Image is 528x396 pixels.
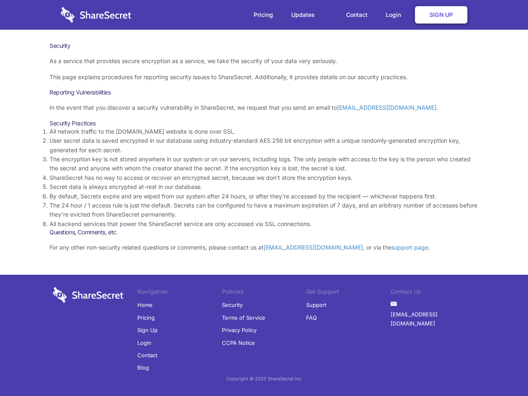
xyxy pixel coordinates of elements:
[49,229,478,236] h3: Questions, Comments, etc.
[49,57,478,66] p: As a service that provides secure encryption as a service, we take the security of your data very...
[61,7,131,23] img: logo-wordmark-white-trans-d4663122ce5f474addd5e946df7df03e33cb6a1c49d2221995e7729f52c070b2.svg
[222,299,243,311] a: Security
[415,6,467,24] a: Sign Up
[49,155,478,173] li: The encryption key is not stored anywhere in our system or on our servers, including logs. The on...
[49,103,478,112] p: In the event that you discover a security vulnerability in ShareSecret, we request that you send ...
[338,2,376,28] a: Contact
[49,89,478,96] h3: Reporting Vulnerabilities
[49,42,478,49] h1: Security
[222,324,257,336] a: Privacy Policy
[377,2,413,28] a: Login
[306,287,391,299] li: Get Support
[391,308,475,330] a: [EMAIL_ADDRESS][DOMAIN_NAME]
[337,104,436,111] a: [EMAIL_ADDRESS][DOMAIN_NAME]
[137,287,222,299] li: Navigation
[49,243,478,252] p: For any other non-security related questions or comments, please contact us at , or via the .
[49,136,478,155] li: User secret data is saved encrypted in our database using industry-standard AES 256 bit encryptio...
[137,361,149,374] a: Blog
[49,192,478,201] li: By default, Secrets expire and are wiped from our system after 24 hours, or after they’re accesse...
[137,311,155,324] a: Pricing
[49,182,478,191] li: Secret data is always encrypted at-rest in our database.
[306,311,317,324] a: FAQ
[306,299,326,311] a: Support
[222,311,265,324] a: Terms of Service
[391,287,475,299] li: Contact Us
[49,201,478,219] li: The 24 hour / 1 access rule is just the default. Secrets can be configured to have a maximum expi...
[391,244,428,251] a: support page
[49,173,478,182] li: ShareSecret has no way to access or recover an encrypted secret, because we don’t store the encry...
[222,337,255,349] a: CCPA Notice
[137,349,157,361] a: Contact
[49,73,478,82] p: This page explains procedures for reporting security issues to ShareSecret. Additionally, it prov...
[49,219,478,229] li: All backend services that power the ShareSecret service are only accessed via SSL connections.
[137,299,153,311] a: Home
[245,2,281,28] a: Pricing
[264,244,363,251] a: [EMAIL_ADDRESS][DOMAIN_NAME]
[53,287,123,303] img: logo-wordmark-white-trans-d4663122ce5f474addd5e946df7df03e33cb6a1c49d2221995e7729f52c070b2.svg
[137,337,151,349] a: Login
[49,120,478,127] h3: Security Practices
[137,324,158,336] a: Sign Up
[222,287,306,299] li: Policies
[49,127,478,136] li: All network traffic to the [DOMAIN_NAME] website is done over SSL.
